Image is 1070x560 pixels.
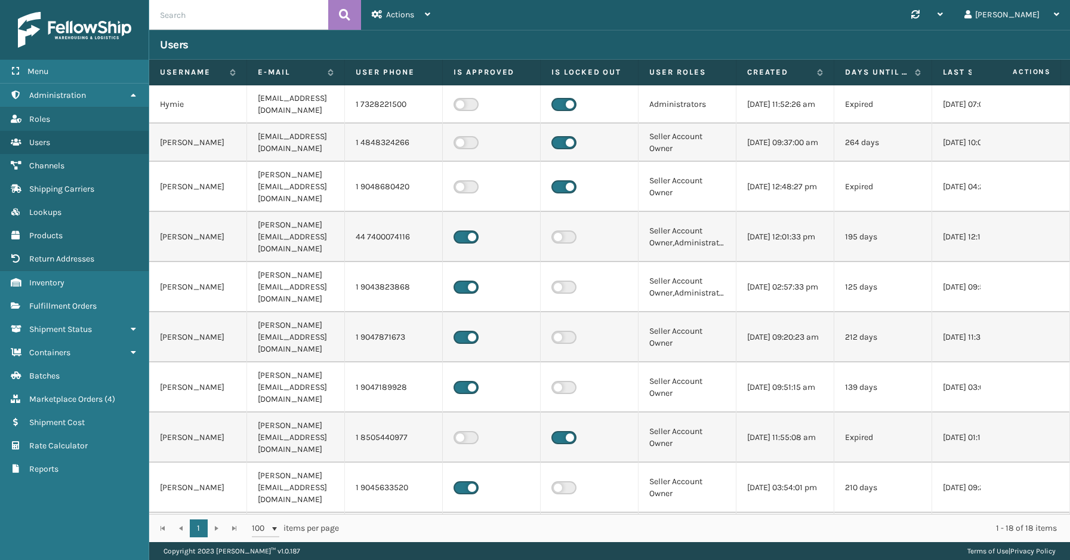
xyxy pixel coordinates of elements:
td: Seller Account Owner [639,362,736,413]
span: Roles [29,114,50,124]
td: [DATE] 03:05:13 pm [932,362,1030,413]
td: [PERSON_NAME][EMAIL_ADDRESS][DOMAIN_NAME] [247,212,345,262]
td: [DATE] 01:15:58 pm [932,413,1030,463]
a: 1 [190,519,208,537]
label: Created [747,67,811,78]
td: [PERSON_NAME] [149,212,247,262]
td: [PERSON_NAME][EMAIL_ADDRESS][DOMAIN_NAME] [247,362,345,413]
td: Seller Account Owner,Administrators [639,212,736,262]
td: [DATE] 04:26:30 pm [932,162,1030,212]
td: Seller Account Owner [639,413,736,463]
td: [DATE] 09:37:00 am [736,124,834,162]
td: [PERSON_NAME][EMAIL_ADDRESS][DOMAIN_NAME] [247,463,345,513]
span: Containers [29,347,70,358]
td: 1 4848324266 [345,124,443,162]
label: Is Approved [454,67,529,78]
td: [DATE] 03:54:01 pm [736,463,834,513]
td: Seller Account Owner [639,124,736,162]
td: [DATE] 09:20:23 am [736,312,834,362]
td: [PERSON_NAME] [149,162,247,212]
td: [EMAIL_ADDRESS][DOMAIN_NAME] [247,124,345,162]
span: Users [29,137,50,147]
td: Seller Account Owner [639,312,736,362]
span: Inventory [29,278,64,288]
td: Seller Account Owner [639,463,736,513]
td: Expired [834,413,932,463]
h3: Users [160,38,189,52]
td: [DATE] 10:02:26 am [932,124,1030,162]
td: [DATE] 11:32:47 am [932,312,1030,362]
td: [DATE] 12:16:26 pm [932,212,1030,262]
td: [PERSON_NAME][EMAIL_ADDRESS][DOMAIN_NAME] [247,312,345,362]
td: [PERSON_NAME] [149,262,247,312]
a: Terms of Use [967,547,1009,555]
td: [DATE] 09:29:57 am [932,463,1030,513]
td: 1 9047189928 [345,362,443,413]
td: 1 9048680420 [345,162,443,212]
span: Marketplace Orders [29,394,103,404]
span: Shipping Carriers [29,184,94,194]
span: Shipment Status [29,324,92,334]
span: Batches [29,371,60,381]
td: Expired [834,85,932,124]
td: [PERSON_NAME][EMAIL_ADDRESS][DOMAIN_NAME] [247,262,345,312]
span: Actions [386,10,414,20]
td: [DATE] 07:03:58 pm [932,85,1030,124]
img: logo [18,12,131,48]
label: E-mail [258,67,322,78]
td: Hymie [149,85,247,124]
td: [DATE] 12:01:33 pm [736,212,834,262]
td: [EMAIL_ADDRESS][DOMAIN_NAME] [247,85,345,124]
td: [PERSON_NAME] [149,362,247,413]
td: [DATE] 11:52:26 am [736,85,834,124]
td: [DATE] 11:55:08 am [736,413,834,463]
td: [PERSON_NAME] [149,124,247,162]
td: 1 8505440977 [345,413,443,463]
td: [PERSON_NAME][EMAIL_ADDRESS][DOMAIN_NAME] [247,162,345,212]
td: [PERSON_NAME] [149,312,247,362]
span: 100 [252,522,270,534]
span: Lookups [29,207,61,217]
td: [DATE] 09:51:15 am [736,362,834,413]
td: 264 days [834,124,932,162]
span: ( 4 ) [104,394,115,404]
td: 1 7328221500 [345,85,443,124]
p: Copyright 2023 [PERSON_NAME]™ v 1.0.187 [164,542,300,560]
div: 1 - 18 of 18 items [356,522,1057,534]
span: Actions [975,62,1058,82]
label: User phone [356,67,431,78]
td: [DATE] 09:53:13 am [932,262,1030,312]
a: Privacy Policy [1010,547,1056,555]
span: Menu [27,66,48,76]
label: Last Seen [943,67,1007,78]
td: Administrators [639,85,736,124]
div: | [967,542,1056,560]
td: 210 days [834,463,932,513]
td: 139 days [834,362,932,413]
label: Is Locked Out [551,67,627,78]
td: 1 9045633520 [345,463,443,513]
td: [DATE] 12:48:27 pm [736,162,834,212]
span: Administration [29,90,86,100]
td: Seller Account Owner [639,162,736,212]
label: User Roles [649,67,725,78]
span: Rate Calculator [29,441,88,451]
td: [PERSON_NAME][EMAIL_ADDRESS][DOMAIN_NAME] [247,413,345,463]
span: Shipment Cost [29,417,85,427]
td: 1 9047871673 [345,312,443,362]
td: 1 9043823868 [345,262,443,312]
td: 212 days [834,312,932,362]
span: Fulfillment Orders [29,301,97,311]
td: [PERSON_NAME] [149,463,247,513]
span: Return Addresses [29,254,94,264]
td: 125 days [834,262,932,312]
td: [PERSON_NAME] [149,413,247,463]
label: Username [160,67,224,78]
label: Days until password expires [845,67,909,78]
span: Channels [29,161,64,171]
span: items per page [252,519,339,537]
td: 44 7400074116 [345,212,443,262]
span: Products [29,230,63,241]
span: Reports [29,464,58,474]
td: 195 days [834,212,932,262]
